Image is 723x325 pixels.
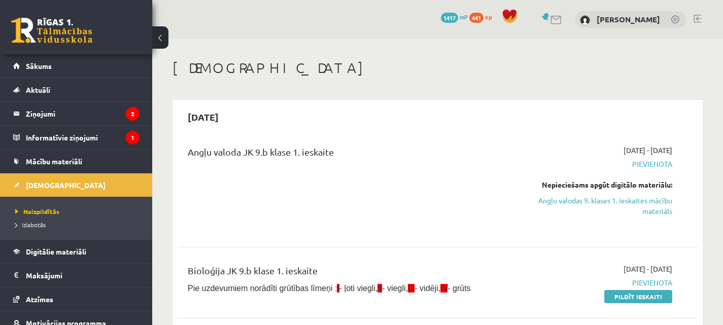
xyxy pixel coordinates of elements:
[440,284,447,293] span: IV
[188,145,506,164] div: Angļu valoda JK 9.b klase 1. ieskaite
[26,247,86,256] span: Digitālie materiāli
[604,290,672,303] a: Pildīt ieskaiti
[580,15,590,25] img: Emīlija Rostoka
[13,150,140,173] a: Mācību materiāli
[188,284,471,293] span: Pie uzdevumiem norādīti grūtības līmeņi : - ļoti viegli, - viegli, - vidēji, - grūts
[624,264,672,274] span: [DATE] - [DATE]
[15,207,59,215] span: Neizpildītās
[26,264,140,287] legend: Maksājumi
[26,180,106,190] span: [DEMOGRAPHIC_DATA]
[469,13,497,21] a: 441 xp
[13,54,140,78] a: Sākums
[188,264,506,282] div: Bioloģija JK 9.b klase 1. ieskaite
[521,277,672,288] span: Pievienota
[377,284,382,293] span: II
[441,13,458,23] span: 1417
[13,126,140,149] a: Informatīvie ziņojumi1
[13,240,140,263] a: Digitālie materiāli
[460,13,468,21] span: mP
[337,284,339,293] span: I
[26,102,140,125] legend: Ziņojumi
[624,145,672,156] span: [DATE] - [DATE]
[15,221,46,229] span: Izlabotās
[26,85,50,94] span: Aktuāli
[126,107,140,121] i: 2
[26,61,52,70] span: Sākums
[521,195,672,216] a: Angļu valodas 9. klases 1. ieskaites mācību materiāls
[15,220,142,229] a: Izlabotās
[26,157,82,166] span: Mācību materiāli
[13,102,140,125] a: Ziņojumi2
[178,105,229,129] h2: [DATE]
[13,173,140,197] a: [DEMOGRAPHIC_DATA]
[11,18,92,43] a: Rīgas 1. Tālmācības vidusskola
[13,287,140,311] a: Atzīmes
[521,159,672,169] span: Pievienota
[26,295,53,304] span: Atzīmes
[485,13,492,21] span: xp
[126,131,140,145] i: 1
[173,59,703,77] h1: [DEMOGRAPHIC_DATA]
[408,284,415,293] span: III
[13,78,140,101] a: Aktuāli
[469,13,484,23] span: 441
[15,207,142,216] a: Neizpildītās
[521,179,672,190] div: Nepieciešams apgūt digitālo materiālu:
[441,13,468,21] a: 1417 mP
[597,14,660,24] a: [PERSON_NAME]
[26,126,140,149] legend: Informatīvie ziņojumi
[13,264,140,287] a: Maksājumi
